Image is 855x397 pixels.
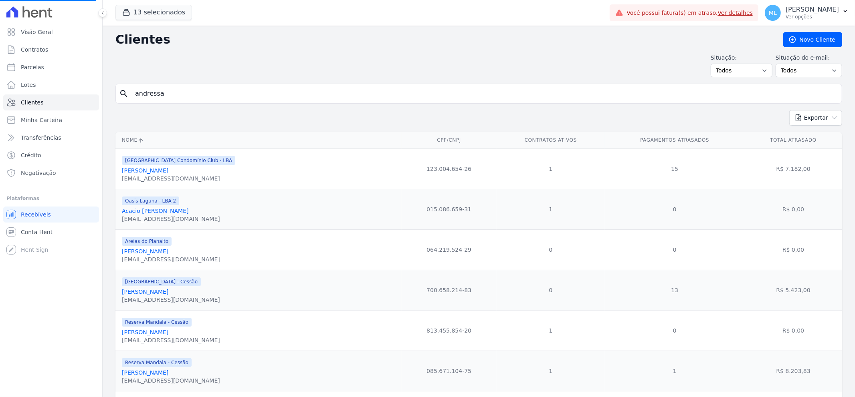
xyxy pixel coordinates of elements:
[21,151,41,159] span: Crédito
[122,377,220,385] div: [EMAIL_ADDRESS][DOMAIN_NAME]
[497,132,605,148] th: Contratos Ativos
[122,318,192,327] span: Reserva Mandala - Cessão
[21,98,43,106] span: Clientes
[3,165,99,181] a: Negativação
[122,248,168,255] a: [PERSON_NAME]
[119,89,129,98] i: search
[402,351,497,391] td: 085.671.104-75
[744,229,842,270] td: R$ 0,00
[122,215,220,223] div: [EMAIL_ADDRESS][DOMAIN_NAME]
[122,336,220,344] div: [EMAIL_ADDRESS][DOMAIN_NAME]
[605,229,744,270] td: 0
[21,28,53,36] span: Visão Geral
[402,132,497,148] th: CPF/CNPJ
[21,211,51,219] span: Recebíveis
[21,134,61,142] span: Transferências
[6,194,96,203] div: Plataformas
[497,229,605,270] td: 0
[122,277,201,286] span: [GEOGRAPHIC_DATA] - Cessão
[402,310,497,351] td: 813.455.854-20
[122,167,168,174] a: [PERSON_NAME]
[122,237,172,246] span: Areias do Planalto
[3,207,99,223] a: Recebíveis
[3,59,99,75] a: Parcelas
[21,169,56,177] span: Negativação
[744,351,842,391] td: R$ 8.203,83
[497,351,605,391] td: 1
[402,270,497,310] td: 700.658.214-83
[115,5,192,20] button: 13 selecionados
[402,229,497,270] td: 064.219.524-29
[3,224,99,240] a: Conta Hent
[627,9,753,17] span: Você possui fatura(s) em atraso.
[605,148,744,189] td: 15
[3,77,99,93] a: Lotes
[3,147,99,163] a: Crédito
[744,189,842,229] td: R$ 0,00
[497,189,605,229] td: 1
[718,10,753,16] a: Ver detalhes
[122,156,235,165] span: [GEOGRAPHIC_DATA] Condomínio Club - LBA
[783,32,842,47] a: Novo Cliente
[605,132,744,148] th: Pagamentos Atrasados
[3,42,99,58] a: Contratos
[789,110,842,126] button: Exportar
[122,296,220,304] div: [EMAIL_ADDRESS][DOMAIN_NAME]
[3,130,99,146] a: Transferências
[497,148,605,189] td: 1
[115,32,770,47] h2: Clientes
[402,148,497,189] td: 123.004.654-26
[786,14,839,20] p: Ver opções
[605,189,744,229] td: 0
[744,132,842,148] th: Total Atrasado
[3,94,99,110] a: Clientes
[122,196,179,205] span: Oasis Laguna - LBA 2
[122,208,189,214] a: Acacio [PERSON_NAME]
[115,132,402,148] th: Nome
[21,46,48,54] span: Contratos
[497,310,605,351] td: 1
[122,329,168,335] a: [PERSON_NAME]
[122,289,168,295] a: [PERSON_NAME]
[122,369,168,376] a: [PERSON_NAME]
[605,310,744,351] td: 0
[786,6,839,14] p: [PERSON_NAME]
[711,54,772,62] label: Situação:
[605,351,744,391] td: 1
[122,255,220,263] div: [EMAIL_ADDRESS][DOMAIN_NAME]
[744,270,842,310] td: R$ 5.423,00
[21,228,53,236] span: Conta Hent
[21,81,36,89] span: Lotes
[21,116,62,124] span: Minha Carteira
[769,10,777,16] span: ML
[402,189,497,229] td: 015.086.659-31
[758,2,855,24] button: ML [PERSON_NAME] Ver opções
[130,86,839,102] input: Buscar por nome, CPF ou e-mail
[744,148,842,189] td: R$ 7.182,00
[605,270,744,310] td: 13
[122,174,235,182] div: [EMAIL_ADDRESS][DOMAIN_NAME]
[497,270,605,310] td: 0
[776,54,842,62] label: Situação do e-mail:
[21,63,44,71] span: Parcelas
[3,112,99,128] a: Minha Carteira
[122,358,192,367] span: Reserva Mandala - Cessão
[3,24,99,40] a: Visão Geral
[744,310,842,351] td: R$ 0,00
